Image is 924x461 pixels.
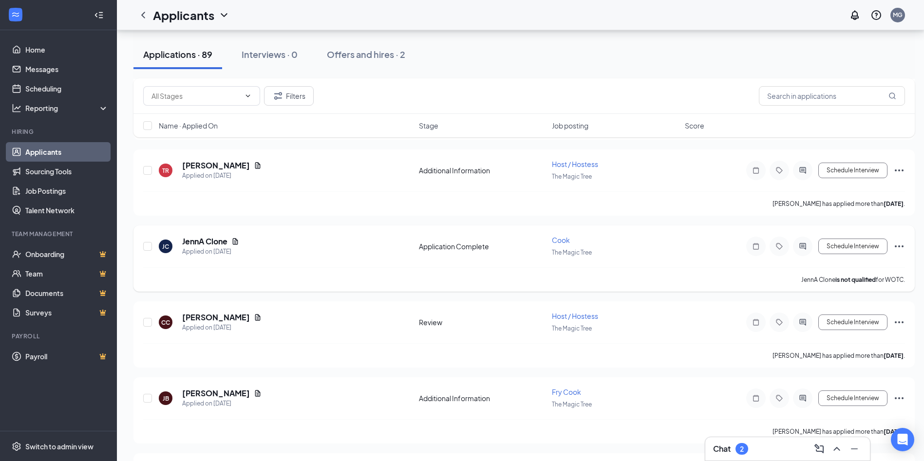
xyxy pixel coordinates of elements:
[12,442,21,451] svg: Settings
[713,443,731,454] h3: Chat
[552,160,598,168] span: Host / Hostess
[327,48,405,60] div: Offers and hires · 2
[182,160,250,171] h5: [PERSON_NAME]
[750,318,762,326] svg: Note
[811,441,827,457] button: ComposeMessage
[893,240,905,252] svg: Ellipses
[12,103,21,113] svg: Analysis
[773,318,785,326] svg: Tag
[25,103,109,113] div: Reporting
[12,230,107,238] div: Team Management
[773,394,785,402] svg: Tag
[888,92,896,100] svg: MagnifyingGlass
[891,428,914,451] div: Open Intercom Messenger
[25,244,109,264] a: OnboardingCrown
[94,10,104,20] svg: Collapse
[182,236,227,247] h5: JennA Clone
[849,9,861,21] svg: Notifications
[25,201,109,220] a: Talent Network
[151,91,240,101] input: All Stages
[813,443,825,455] svg: ComposeMessage
[797,166,809,174] svg: ActiveChat
[773,427,905,436] p: [PERSON_NAME] has applied more than .
[740,445,744,453] div: 2
[818,314,887,330] button: Schedule Interview
[831,443,843,455] svg: ChevronUp
[750,394,762,402] svg: Note
[893,316,905,328] svg: Ellipses
[161,318,170,327] div: CC
[25,59,109,79] a: Messages
[419,166,546,175] div: Additional Information
[797,318,809,326] svg: ActiveChat
[750,166,762,174] svg: Note
[254,162,262,169] svg: Document
[818,239,887,254] button: Schedule Interview
[137,9,149,21] svg: ChevronLeft
[773,351,905,360] p: [PERSON_NAME] has applied more than .
[11,10,20,19] svg: WorkstreamLogo
[419,121,438,130] span: Stage
[25,303,109,322] a: SurveysCrown
[182,388,250,399] h5: [PERSON_NAME]
[773,200,905,208] p: [PERSON_NAME] has applied more than .
[182,323,262,332] div: Applied on [DATE]
[264,86,314,106] button: Filter Filters
[818,163,887,178] button: Schedule Interview
[272,90,284,102] svg: Filter
[254,389,262,397] svg: Document
[797,242,809,250] svg: ActiveChat
[218,9,230,21] svg: ChevronDown
[182,399,262,408] div: Applied on [DATE]
[25,79,109,98] a: Scheduling
[759,86,905,106] input: Search in applications
[552,173,592,180] span: The Magic Tree
[893,165,905,176] svg: Ellipses
[182,171,262,181] div: Applied on [DATE]
[231,238,239,245] svg: Document
[773,166,785,174] svg: Tag
[893,11,903,19] div: MG
[419,393,546,403] div: Additional Information
[254,313,262,321] svg: Document
[25,162,109,181] a: Sourcing Tools
[884,200,904,207] b: [DATE]
[847,441,862,457] button: Minimize
[893,392,905,404] svg: Ellipses
[835,276,876,283] b: is not qualified
[552,312,598,320] span: Host / Hostess
[552,249,592,256] span: The Magic Tree
[25,40,109,59] a: Home
[25,142,109,162] a: Applicants
[12,332,107,340] div: Payroll
[25,283,109,303] a: DocumentsCrown
[870,9,882,21] svg: QuestionInfo
[552,236,570,244] span: Cook
[552,401,592,408] span: The Magic Tree
[12,128,107,136] div: Hiring
[801,276,905,284] p: JennA Clone for WOTC.
[162,166,169,175] div: TR
[182,312,250,323] h5: [PERSON_NAME]
[25,347,109,366] a: PayrollCrown
[685,121,704,130] span: Score
[182,247,239,257] div: Applied on [DATE]
[419,317,546,327] div: Review
[884,428,904,435] b: [DATE]
[25,264,109,283] a: TeamCrown
[25,181,109,201] a: Job Postings
[818,390,887,406] button: Schedule Interview
[163,394,169,403] div: JB
[829,441,845,457] button: ChevronUp
[159,121,218,130] span: Name · Applied On
[884,352,904,359] b: [DATE]
[242,48,298,60] div: Interviews · 0
[153,7,214,23] h1: Applicants
[162,242,169,251] div: JC
[552,325,592,332] span: The Magic Tree
[849,443,860,455] svg: Minimize
[750,242,762,250] svg: Note
[25,442,94,451] div: Switch to admin view
[797,394,809,402] svg: ActiveChat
